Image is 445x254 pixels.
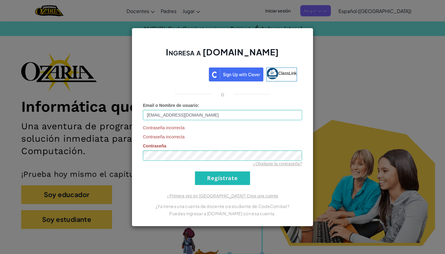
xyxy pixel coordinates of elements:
[143,125,302,131] span: Contraseña incorrecta
[143,143,166,148] span: Contraseña
[148,68,206,81] a: Acceder con Google. Se abre en una pestaña nueva
[267,68,278,79] img: classlink-logo-small.png
[253,161,302,166] a: ¿Olvidaste la contraseña?
[195,171,250,185] input: Regístrate
[143,103,198,108] span: Email o Nombre de usuario
[143,134,302,140] span: Contraseña incorrecta
[145,67,209,80] iframe: Botón de Acceder con Google
[148,67,206,80] div: Acceder con Google. Se abre en una pestaña nueva
[143,210,302,217] p: Puedes ingresar a [DOMAIN_NAME] con esa cuenta.
[221,91,224,98] p: o
[167,193,278,198] a: ¿Primera vez en [GEOGRAPHIC_DATA]? Crea una cuenta
[278,71,297,75] span: ClassLink
[209,68,263,81] img: clever_sso_button@2x.png
[143,102,199,108] label: :
[143,46,302,64] h2: Ingresa a [DOMAIN_NAME]
[143,203,302,210] p: ¿Ya tienes una cuenta de docente o estudiante de CodeCombat?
